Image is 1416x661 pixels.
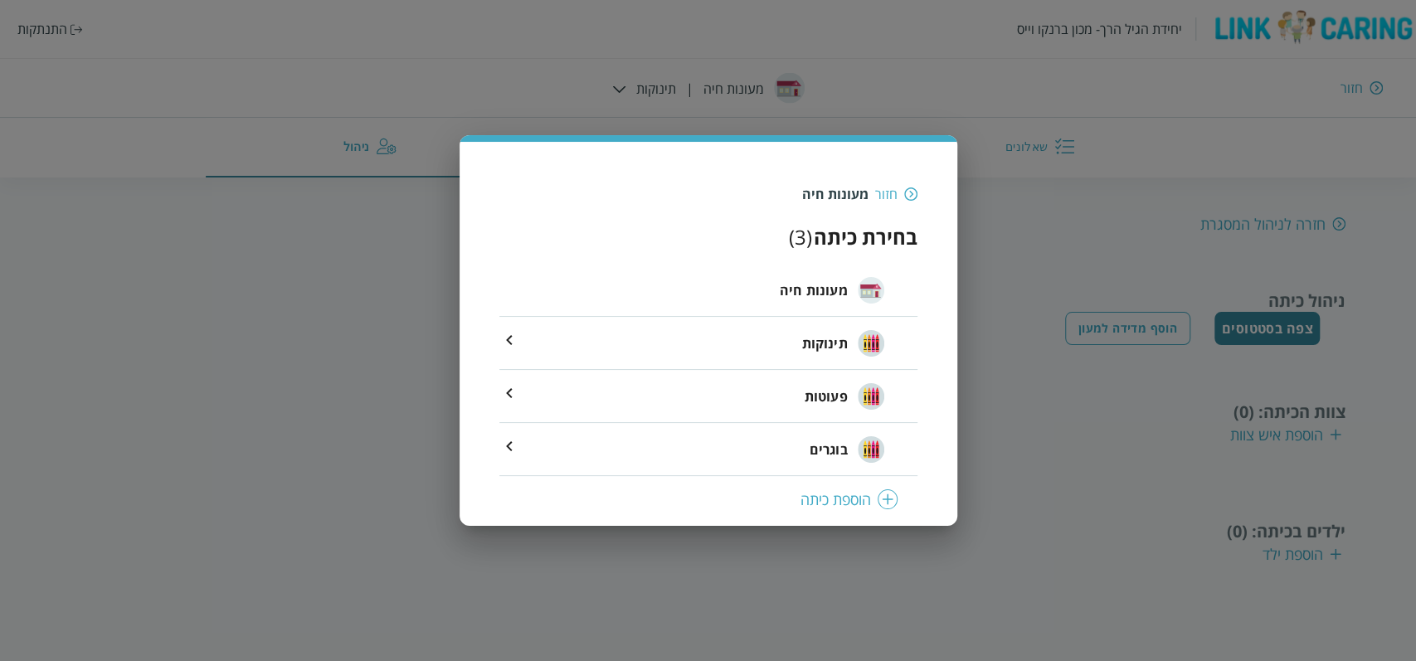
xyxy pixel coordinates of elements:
span: פעוטות [805,386,848,406]
img: חזור [904,187,917,202]
div: חזור [875,185,898,203]
img: בוגרים [858,436,884,463]
span: בוגרים [810,440,848,459]
div: ( 3 ) [789,223,812,250]
span: מעונות חיה [780,280,848,300]
img: plus [878,489,898,509]
h3: בחירת כיתה [814,223,917,250]
img: תינוקות [858,330,884,357]
div: מעונות חיה [802,185,869,203]
div: הוספת כיתה [519,489,898,509]
img: פעוטות [858,383,884,410]
span: תינוקות [801,333,847,353]
img: מעונות חיה [858,277,884,304]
